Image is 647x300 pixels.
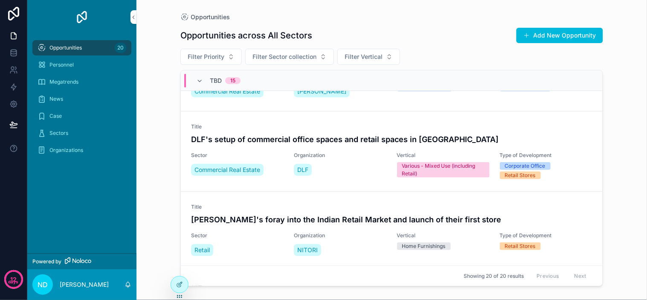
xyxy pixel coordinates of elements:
[32,108,131,124] a: Case
[10,275,17,284] p: 12
[230,77,235,84] div: 15
[180,49,242,65] button: Select Button
[75,10,89,24] img: App logo
[60,280,109,289] p: [PERSON_NAME]
[49,113,62,119] span: Case
[297,166,308,174] span: DLF
[181,111,603,192] a: TitleDLF's setup of commercial office spaces and retail spaces in [GEOGRAPHIC_DATA]SectorCommerci...
[402,242,446,250] div: Home Furnishings
[49,79,78,85] span: Megatrends
[191,244,213,256] a: Retail
[297,246,318,254] span: NITORI
[191,232,284,239] span: Sector
[464,273,524,280] span: Showing 20 of 20 results
[337,49,400,65] button: Select Button
[245,49,334,65] button: Select Button
[402,162,485,178] div: Various - Mixed Use (including Retail)
[32,74,131,90] a: Megatrends
[345,52,383,61] span: Filter Vertical
[32,125,131,141] a: Sectors
[49,96,63,102] span: News
[49,44,82,51] span: Opportunities
[191,214,592,225] h4: [PERSON_NAME]'s foray into the Indian Retail Market and launch of their first store
[191,204,592,210] span: Title
[49,61,74,68] span: Personnel
[49,147,83,154] span: Organizations
[9,279,19,285] p: days
[32,57,131,73] a: Personnel
[49,130,68,137] span: Sectors
[397,232,490,239] span: Vertical
[180,29,312,41] h1: Opportunities across All Sectors
[188,52,224,61] span: Filter Priority
[191,152,284,159] span: Sector
[294,85,350,97] a: [PERSON_NAME]
[505,242,536,250] div: Retail Stores
[516,28,603,43] button: Add New Opportunity
[500,232,592,239] span: Type of Development
[194,87,260,96] span: Commercial Real Estate
[32,91,131,107] a: News
[27,34,136,169] div: scrollable content
[252,52,316,61] span: Filter Sector collection
[294,164,312,176] a: DLF
[397,152,490,159] span: Vertical
[294,152,386,159] span: Organization
[32,40,131,55] a: Opportunities20
[191,164,264,176] a: Commercial Real Estate
[294,244,321,256] a: NITORI
[194,246,210,254] span: Retail
[27,253,136,269] a: Powered by
[191,134,592,145] h4: DLF's setup of commercial office spaces and retail spaces in [GEOGRAPHIC_DATA]
[505,172,536,179] div: Retail Stores
[180,13,230,21] a: Opportunities
[294,232,386,239] span: Organization
[32,143,131,158] a: Organizations
[181,192,603,270] a: Title[PERSON_NAME]'s foray into the Indian Retail Market and launch of their first storeSectorRet...
[210,76,222,85] span: TBD
[194,166,260,174] span: Commercial Real Estate
[191,123,592,130] span: Title
[505,162,545,170] div: Corporate Office
[32,258,61,265] span: Powered by
[191,85,264,97] a: Commercial Real Estate
[38,280,48,290] span: ND
[115,43,126,53] div: 20
[191,13,230,21] span: Opportunities
[297,87,346,96] span: [PERSON_NAME]
[500,152,592,159] span: Type of Development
